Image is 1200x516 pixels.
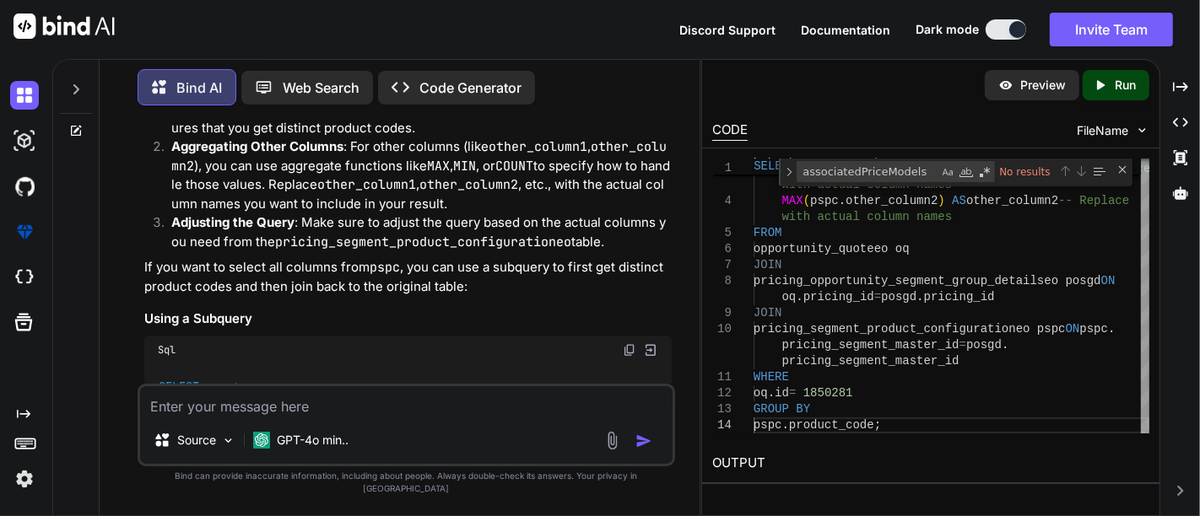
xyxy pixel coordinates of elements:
span: pspc [811,194,840,207]
button: Discord Support [679,21,776,39]
p: Code Generator [419,78,522,98]
span: SELECT [754,159,796,173]
code: MAX [427,158,450,175]
p: GPT-4o min.. [277,432,349,449]
div: 8 [712,273,732,289]
img: Bind AI [14,13,115,39]
p: : Make sure to adjust the query based on the actual columns you need from the table. [171,213,672,251]
span: pricing_segment_master_id [782,354,959,368]
span: 1850281 [803,386,853,400]
code: pspc [370,259,400,276]
div: CODE [712,121,748,141]
div: Close (Escape) [1116,163,1129,176]
span: . [917,290,924,304]
span: ON [1101,274,1116,288]
span: opportunity_quoteeo oq [754,242,910,255]
img: chevron down [1135,123,1149,137]
img: preview [998,78,1014,93]
strong: Adjusting the Query [171,214,295,230]
img: cloudideIcon [10,263,39,292]
div: Toggle Replace [781,159,797,186]
img: githubDark [10,172,39,201]
span: Sql [158,343,176,357]
span: WHERE [754,370,789,384]
span: product_code [789,418,874,432]
div: Previous Match (Shift+Enter) [1058,164,1072,178]
div: Find in Selection (Alt+L) [1089,162,1108,180]
span: . [768,386,775,400]
img: GPT-4o mini [253,432,270,449]
div: 6 [712,241,732,257]
div: 12 [712,385,732,401]
code: other_column1 [317,176,416,193]
span: . [839,194,846,207]
p: : The clause ensures that you get distinct product codes. [171,99,672,137]
span: other_column2 [846,194,938,207]
span: id [776,386,790,400]
div: Find / Replace [779,159,1132,186]
span: SELECT [159,379,199,394]
span: with actual column names [782,210,953,223]
span: JOIN [754,306,782,320]
p: Bind can provide inaccurate information, including about people. Always double-check its answers.... [138,470,675,495]
div: Match Case (Alt+C) [939,164,956,180]
div: 10 [712,321,732,337]
img: darkChat [10,81,39,110]
div: Use Regular Expression (Alt+R) [976,164,993,180]
div: 5 [712,225,732,241]
div: 4 [712,193,732,209]
img: attachment [603,431,622,450]
div: Next Match (Enter) [1074,164,1088,178]
span: oq [754,386,768,400]
button: Invite Team [1050,13,1173,46]
span: . [1108,322,1115,336]
span: pricing_id [803,290,874,304]
span: MAX [782,194,803,207]
textarea: Find [797,162,938,181]
img: darkAi-studio [10,126,39,155]
h2: OUTPUT [702,443,1159,483]
p: Source [177,432,216,449]
code: other_column1 [489,138,587,155]
span: . [797,290,803,304]
span: pricing_segment_product_configurationeo pspc [754,322,1066,336]
code: MIN [453,158,476,175]
img: premium [10,218,39,246]
span: posgd [966,338,1002,352]
span: with actual column names [782,178,953,191]
div: 11 [712,369,732,385]
span: = [874,290,881,304]
code: pricing_segment_product_configurationeo [275,234,571,250]
p: Preview [1020,77,1066,94]
div: 9 [712,305,732,321]
code: other_column2 [171,138,667,175]
span: AS [953,194,967,207]
span: posgd [882,290,917,304]
p: : For other columns (like , ), you can use aggregate functions like , , or to specify how to hand... [171,137,672,213]
span: ) [938,194,945,207]
div: Match Whole Word (Alt+W) [958,164,975,180]
span: ON [1066,322,1080,336]
span: sgd [1080,274,1101,288]
strong: Aggregating Other Columns [171,138,343,154]
span: 1 [712,160,732,176]
code: other_column2 [419,176,518,193]
span: FROM [754,226,782,239]
img: Open in Browser [643,342,658,357]
span: pricing_opportunity_segment_group_detailseo po [754,274,1079,288]
div: 7 [712,257,732,273]
h3: Using a Subquery [144,309,672,329]
button: Documentation [801,21,890,39]
span: pspc [754,418,782,432]
img: settings [10,465,39,493]
p: Run [1115,77,1136,94]
span: pricing_segment_master_id [782,338,959,352]
span: pricing_id [924,290,995,304]
span: ; [874,418,881,432]
span: JOIN [754,258,782,271]
p: Web Search [283,78,359,98]
img: Pick Models [221,433,235,448]
img: copy [623,343,636,357]
span: -- Replace [1059,194,1130,207]
p: If you want to select all columns from , you can use a subquery to first get distinct product cod... [144,258,672,296]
